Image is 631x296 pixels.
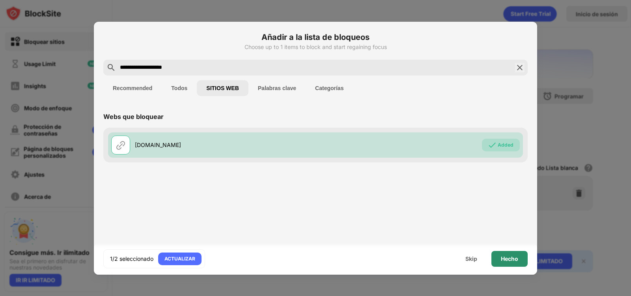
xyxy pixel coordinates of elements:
div: Added [498,141,513,149]
button: Recommended [103,80,162,96]
button: Categorías [306,80,353,96]
div: Skip [465,256,477,262]
div: Choose up to 1 items to block and start regaining focus [103,44,528,50]
button: SITIOS WEB [197,80,248,96]
img: url.svg [116,140,125,150]
button: Todos [162,80,197,96]
button: Palabras clave [248,80,306,96]
div: Hecho [501,256,518,262]
h6: Añadir a la lista de bloqueos [103,31,528,43]
img: search-close [515,63,525,72]
div: ACTUALIZAR [164,255,195,263]
img: search.svg [106,63,116,72]
div: 1/2 seleccionado [110,255,153,263]
div: [DOMAIN_NAME] [135,141,315,149]
div: Webs que bloquear [103,113,164,121]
